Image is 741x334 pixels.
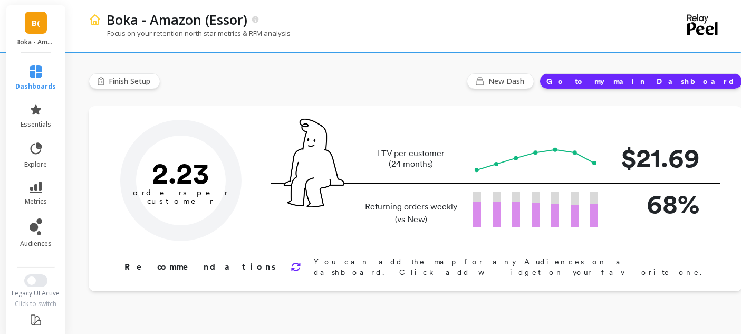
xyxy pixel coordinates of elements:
[25,160,47,169] span: explore
[488,76,527,87] span: New Dash
[17,38,55,46] p: Boka - Amazon (Essor)
[89,28,291,38] p: Focus on your retention north star metrics & RFM analysis
[362,201,460,226] p: Returning orders weekly (vs New)
[362,148,460,169] p: LTV per customer (24 months)
[109,76,153,87] span: Finish Setup
[89,13,101,26] img: header icon
[21,120,51,129] span: essentials
[615,184,699,224] p: 68%
[124,261,278,273] p: Recommendations
[32,17,40,29] span: B(
[24,274,47,287] button: Switch to New UI
[89,73,160,89] button: Finish Setup
[152,156,210,190] text: 2.23
[107,11,247,28] p: Boka - Amazon (Essor)
[16,82,56,91] span: dashboards
[615,138,699,178] p: $21.69
[5,300,67,308] div: Click to switch
[20,240,52,248] span: audiences
[284,119,344,207] img: pal seatted on line
[314,256,709,278] p: You can add the map for any Audiences on a dashboard. Click add widget on your favorite one.
[467,73,534,89] button: New Dash
[25,197,47,206] span: metrics
[148,196,215,206] tspan: customer
[133,188,229,197] tspan: orders per
[5,289,67,298] div: Legacy UI Active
